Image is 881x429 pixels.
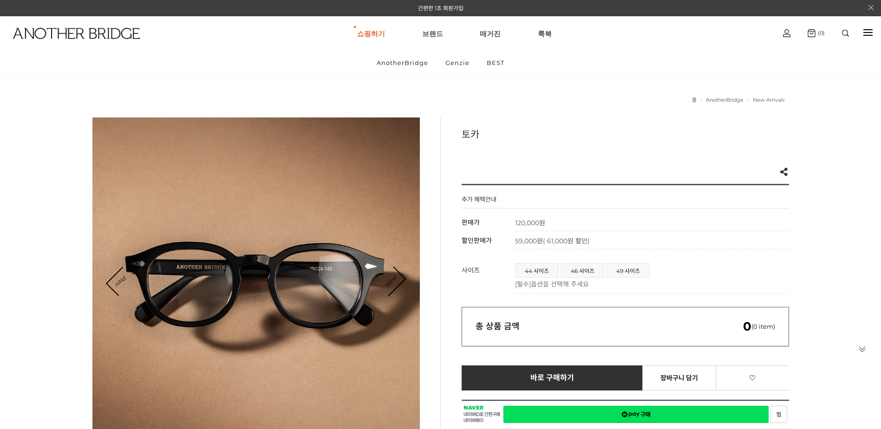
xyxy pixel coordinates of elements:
img: cart [808,29,816,37]
a: 44 사이즈 [516,264,558,277]
a: logo [5,28,137,62]
a: BEST [479,51,512,75]
a: 46 사이즈 [561,264,604,277]
a: Genzie [437,51,477,75]
a: 바로 구매하기 [462,365,643,390]
img: search [842,30,849,37]
strong: 총 상품 금액 [476,321,520,331]
span: 판매가 [462,218,480,227]
img: logo [13,28,140,39]
a: 장바구니 담기 [642,365,716,390]
li: 46 사이즈 [561,263,604,278]
span: 옵션을 선택해 주세요 [531,280,589,288]
a: 매거진 [480,17,501,50]
a: Prev [107,267,135,295]
h3: 토카 [462,127,789,141]
a: Next [376,267,405,296]
span: (0) [816,30,825,36]
a: 홈 [692,97,697,103]
a: 새창 [770,406,787,423]
span: 바로 구매하기 [530,374,574,382]
img: cart [783,29,790,37]
li: 44 사이즈 [515,263,559,278]
li: 49 사이즈 [607,263,650,278]
strong: 120,000원 [515,219,545,227]
em: 0 [743,319,751,334]
a: (0) [808,29,825,37]
a: AnotherBridge [706,97,744,103]
h4: 추가 혜택안내 [462,195,496,208]
a: 쇼핑하기 [357,17,385,50]
a: 간편한 1초 회원가입 [418,5,463,12]
a: AnotherBridge [369,51,436,75]
a: 새창 [503,406,769,423]
a: New Arrivals [753,97,784,103]
p: [필수] [515,279,784,288]
span: ( 61,000원 할인) [543,237,590,245]
a: 브랜드 [422,17,443,50]
span: 59,000원 [515,237,590,245]
span: 할인판매가 [462,236,492,245]
a: 룩북 [538,17,552,50]
th: 사이즈 [462,259,515,294]
a: 49 사이즈 [607,264,649,277]
span: (0 item) [743,323,775,330]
